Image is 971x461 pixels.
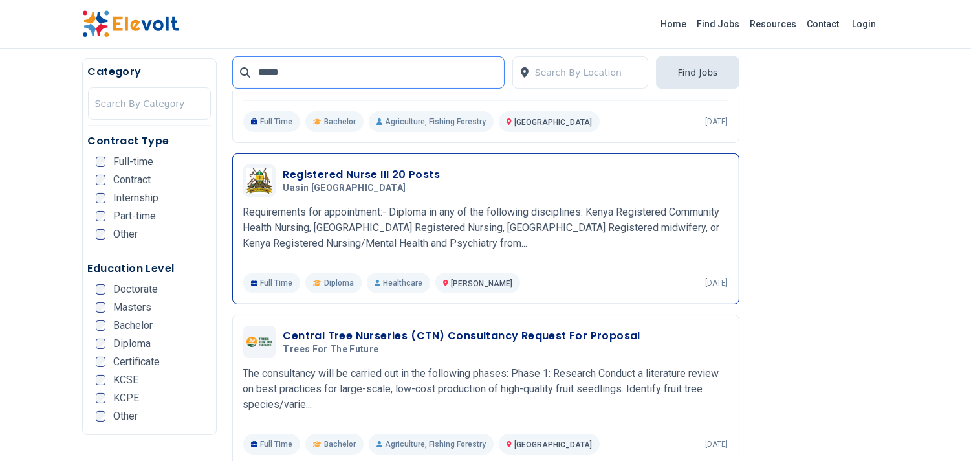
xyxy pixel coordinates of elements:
input: Doctorate [96,284,106,295]
button: Find Jobs [656,56,739,89]
h3: Central Tree Nurseries (CTN) Consultancy Request For Proposal [283,328,640,344]
iframe: Advertisement [755,58,889,447]
input: KCSE [96,375,106,385]
a: Trees For The FutureCentral Tree Nurseries (CTN) Consultancy Request For ProposalTrees For The Fu... [243,326,728,455]
span: Other [113,411,138,422]
a: Uasin Gishu CountyRegistered Nurse III 20 PostsUasin [GEOGRAPHIC_DATA]Requirements for appointmen... [243,164,728,293]
p: Full Time [243,273,301,293]
p: [DATE] [706,117,728,127]
p: [DATE] [706,439,728,449]
p: The consultancy will be carried out in the following phases: Phase 1: Research Conduct a literatu... [243,366,728,412]
h5: Education Level [88,261,211,276]
h5: Contract Type [88,133,211,149]
iframe: Chat Widget [906,399,971,461]
input: KCPE [96,393,106,403]
img: Uasin Gishu County [246,168,272,194]
input: Diploma [96,339,106,349]
p: [DATE] [706,278,728,288]
span: Part-time [113,211,156,221]
input: Full-time [96,157,106,167]
input: Internship [96,193,106,203]
a: Find Jobs [692,14,745,34]
span: Diploma [324,278,354,288]
span: Diploma [113,339,151,349]
input: Certificate [96,357,106,367]
p: Full Time [243,111,301,132]
h3: Registered Nurse III 20 Posts [283,167,441,183]
span: Contract [113,175,151,185]
span: Certificate [113,357,160,367]
span: Other [113,229,138,240]
p: Agriculture, Fishing Forestry [369,434,494,455]
span: Internship [113,193,158,203]
span: [PERSON_NAME] [451,279,512,288]
span: [GEOGRAPHIC_DATA] [514,118,592,127]
input: Other [96,229,106,240]
span: Bachelor [324,117,356,127]
p: Requirements for appointment:- Diploma in any of the following disciplines: Kenya Registered Comm... [243,205,728,251]
input: Masters [96,302,106,313]
span: KCSE [113,375,138,385]
input: Bachelor [96,320,106,331]
span: Masters [113,302,151,313]
span: [GEOGRAPHIC_DATA] [514,440,592,449]
span: Bachelor [113,320,153,331]
a: Home [656,14,692,34]
p: Healthcare [367,273,430,293]
h5: Category [88,64,211,80]
img: Elevolt [82,10,179,38]
span: Uasin [GEOGRAPHIC_DATA] [283,183,406,194]
p: Agriculture, Fishing Forestry [369,111,494,132]
span: Full-time [113,157,153,167]
span: Doctorate [113,284,158,295]
input: Other [96,411,106,422]
a: Login [845,11,884,37]
input: Part-time [96,211,106,221]
span: KCPE [113,393,139,403]
span: Bachelor [324,439,356,449]
p: Full Time [243,434,301,455]
a: Contact [802,14,845,34]
a: Resources [745,14,802,34]
img: Trees For The Future [246,337,272,348]
input: Contract [96,175,106,185]
span: Trees For The Future [283,344,379,355]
